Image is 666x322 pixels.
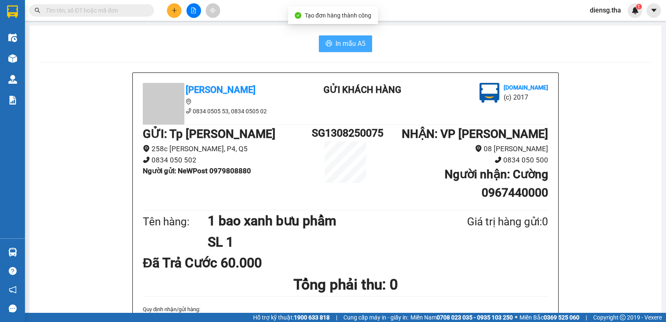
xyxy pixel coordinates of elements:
[143,167,251,175] b: Người gửi : NeWPost 0979808880
[8,248,17,257] img: warehouse-icon
[636,4,642,10] sup: 1
[544,314,579,321] strong: 0369 525 060
[515,316,517,319] span: ⚪️
[9,286,17,294] span: notification
[191,7,196,13] span: file-add
[143,145,150,152] span: environment
[312,125,379,141] h1: SG1308250075
[143,156,150,163] span: phone
[208,210,427,231] h1: 1 bao xanh bưu phẩm
[504,92,548,102] li: (c) 2017
[336,313,337,322] span: |
[208,232,427,252] h1: SL 1
[294,314,330,321] strong: 1900 633 818
[379,155,548,166] li: 0834 050 500
[583,5,628,15] span: diensg.tha
[631,7,639,14] img: icon-new-feature
[186,85,256,95] b: [PERSON_NAME]
[326,40,332,48] span: printer
[46,6,144,15] input: Tìm tên, số ĐT hoặc mã đơn
[143,252,276,273] div: Đã Trả Cước 60.000
[495,156,502,163] span: phone
[637,4,640,10] span: 1
[319,35,372,52] button: printerIn mẫu A5
[8,96,17,105] img: solution-icon
[186,108,191,114] span: phone
[186,3,201,18] button: file-add
[480,83,499,103] img: logo.jpg
[186,99,191,105] span: environment
[305,12,371,19] span: Tạo đơn hàng thành công
[343,313,408,322] span: Cung cấp máy in - giấy in:
[143,127,276,141] b: GỬI : Tp [PERSON_NAME]
[210,7,216,13] span: aim
[143,273,548,296] h1: Tổng phải thu: 0
[646,3,661,18] button: caret-down
[8,33,17,42] img: warehouse-icon
[143,155,312,166] li: 0834 050 502
[519,313,579,322] span: Miền Bắc
[9,305,17,312] span: message
[427,213,548,230] div: Giá trị hàng gửi: 0
[620,315,626,320] span: copyright
[8,54,17,63] img: warehouse-icon
[445,167,548,200] b: Người nhận : Cường 0967440000
[437,314,513,321] strong: 0708 023 035 - 0935 103 250
[143,107,293,116] li: 0834 0505 53, 0834 0505 02
[7,5,18,18] img: logo-vxr
[167,3,181,18] button: plus
[295,12,301,19] span: check-circle
[379,143,548,155] li: 08 [PERSON_NAME]
[206,3,220,18] button: aim
[143,143,312,155] li: 258c [PERSON_NAME], P4, Q5
[253,313,330,322] span: Hỗ trợ kỹ thuật:
[323,85,401,95] b: Gửi khách hàng
[35,7,40,13] span: search
[410,313,513,322] span: Miền Nam
[402,127,548,141] b: NHẬN : VP [PERSON_NAME]
[586,313,587,322] span: |
[650,7,658,14] span: caret-down
[8,75,17,84] img: warehouse-icon
[504,84,548,91] b: [DOMAIN_NAME]
[9,267,17,275] span: question-circle
[475,145,482,152] span: environment
[171,7,177,13] span: plus
[335,38,365,49] span: In mẫu A5
[143,213,208,230] div: Tên hàng:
